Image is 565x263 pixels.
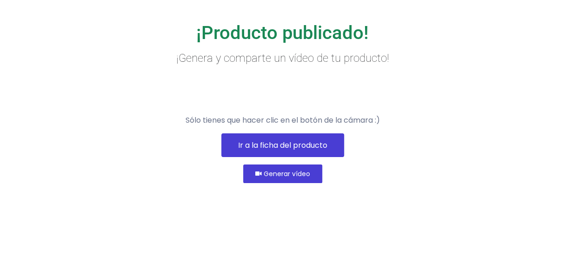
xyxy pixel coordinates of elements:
[264,169,310,179] span: Generar vídeo
[221,133,344,157] a: Ir a la ficha del producto
[23,52,542,65] h4: ¡Genera y comparte un vídeo de tu producto!
[243,164,322,183] button: Generar vídeo
[23,22,542,44] h1: ¡Producto publicado!
[23,115,542,126] p: Sólo tienes que hacer clic en el botón de la cámara :)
